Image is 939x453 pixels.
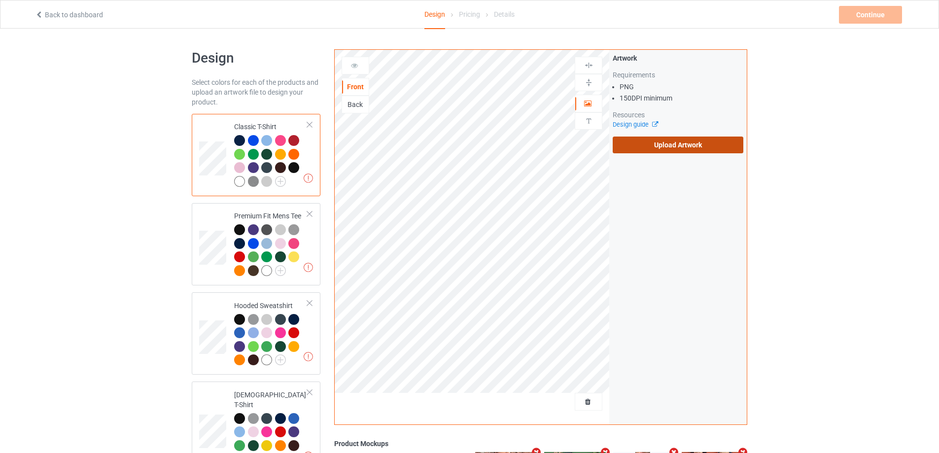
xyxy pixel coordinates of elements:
[613,137,743,153] label: Upload Artwork
[584,116,593,126] img: svg%3E%0A
[304,352,313,361] img: exclamation icon
[613,70,743,80] div: Requirements
[620,82,743,92] li: PNG
[234,301,308,365] div: Hooded Sweatshirt
[334,439,747,449] div: Product Mockups
[613,110,743,120] div: Resources
[584,61,593,70] img: svg%3E%0A
[613,53,743,63] div: Artwork
[620,93,743,103] li: 150 DPI minimum
[613,121,658,128] a: Design guide
[192,77,320,107] div: Select colors for each of the products and upload an artwork file to design your product.
[288,224,299,235] img: heather_texture.png
[459,0,480,28] div: Pricing
[275,176,286,187] img: svg+xml;base64,PD94bWwgdmVyc2lvbj0iMS4wIiBlbmNvZGluZz0iVVRGLTgiPz4KPHN2ZyB3aWR0aD0iMjJweCIgaGVpZ2...
[275,265,286,276] img: svg+xml;base64,PD94bWwgdmVyc2lvbj0iMS4wIiBlbmNvZGluZz0iVVRGLTgiPz4KPHN2ZyB3aWR0aD0iMjJweCIgaGVpZ2...
[192,49,320,67] h1: Design
[192,292,320,375] div: Hooded Sweatshirt
[35,11,103,19] a: Back to dashboard
[234,211,308,275] div: Premium Fit Mens Tee
[304,263,313,272] img: exclamation icon
[304,174,313,183] img: exclamation icon
[248,176,259,187] img: heather_texture.png
[275,354,286,365] img: svg+xml;base64,PD94bWwgdmVyc2lvbj0iMS4wIiBlbmNvZGluZz0iVVRGLTgiPz4KPHN2ZyB3aWR0aD0iMjJweCIgaGVpZ2...
[424,0,445,29] div: Design
[342,82,369,92] div: Front
[192,203,320,285] div: Premium Fit Mens Tee
[192,114,320,196] div: Classic T-Shirt
[234,122,308,186] div: Classic T-Shirt
[342,100,369,109] div: Back
[584,78,593,87] img: svg%3E%0A
[494,0,515,28] div: Details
